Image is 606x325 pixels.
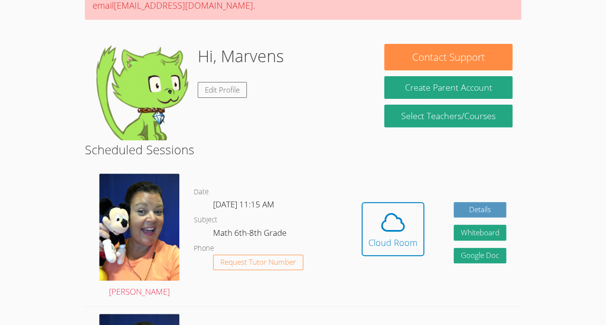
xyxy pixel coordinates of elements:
span: Request Tutor Number [220,258,296,266]
button: Cloud Room [362,202,424,256]
dt: Date [194,186,209,198]
button: Create Parent Account [384,76,512,99]
img: default.png [94,44,190,140]
a: Google Doc [454,248,507,264]
img: avatar.png [99,174,179,281]
dt: Subject [194,214,217,226]
span: [DATE] 11:15 AM [213,199,274,210]
a: [PERSON_NAME] [99,174,179,298]
div: Cloud Room [368,236,417,249]
a: Edit Profile [198,82,247,98]
dt: Phone [194,243,214,255]
button: Whiteboard [454,225,507,241]
h2: Scheduled Sessions [85,140,521,159]
h1: Hi, Marvens [198,44,284,68]
button: Request Tutor Number [213,255,303,271]
a: Select Teachers/Courses [384,105,512,127]
dd: Math 6th-8th Grade [213,226,288,243]
button: Contact Support [384,44,512,70]
a: Details [454,202,507,218]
